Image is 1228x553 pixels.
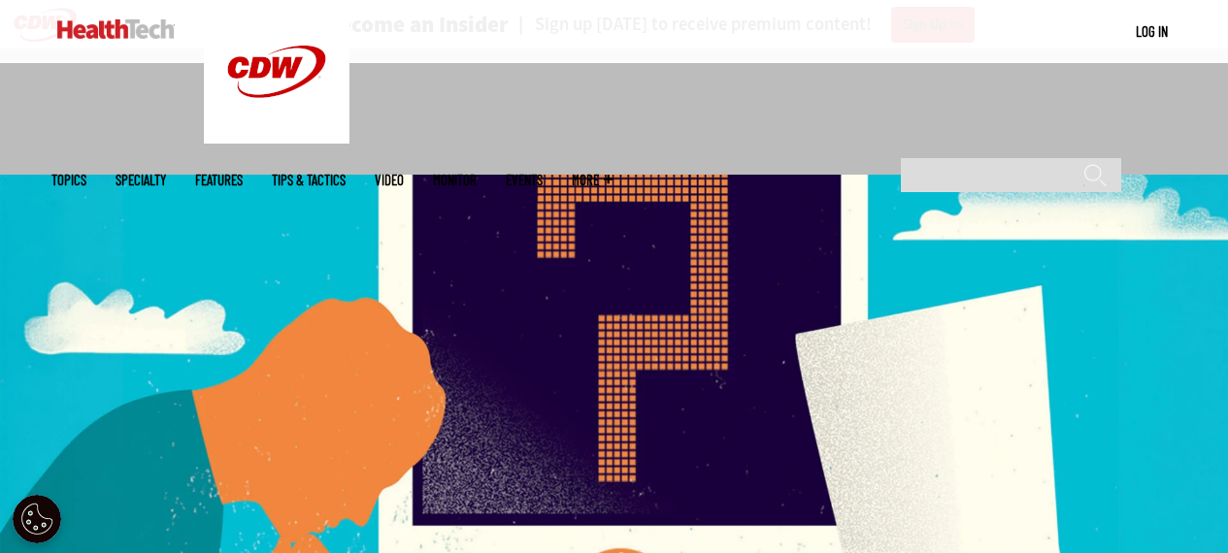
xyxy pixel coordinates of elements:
[1136,21,1168,42] div: User menu
[506,173,543,187] a: Events
[51,173,86,187] span: Topics
[433,173,477,187] a: MonITor
[204,128,349,148] a: CDW
[272,173,346,187] a: Tips & Tactics
[1136,22,1168,40] a: Log in
[116,173,166,187] span: Specialty
[13,495,61,543] button: Open Preferences
[13,495,61,543] div: Cookie Settings
[572,173,613,187] span: More
[195,173,243,187] a: Features
[57,19,175,39] img: Home
[375,173,404,187] a: Video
